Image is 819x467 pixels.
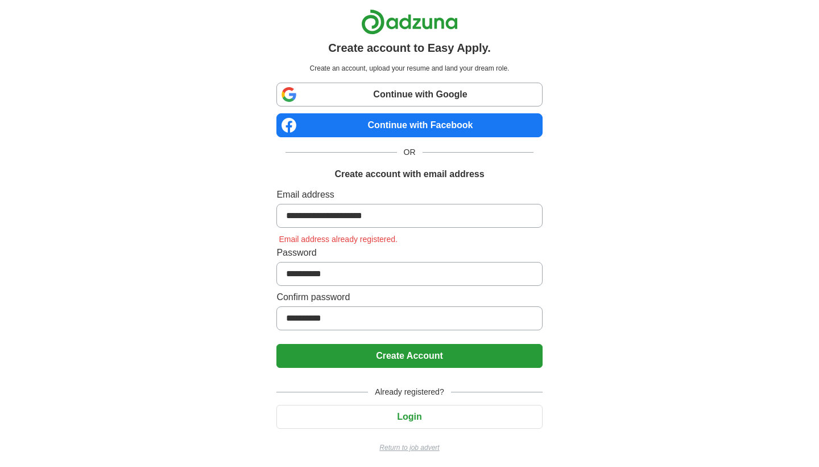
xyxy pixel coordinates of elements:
span: OR [397,146,423,158]
span: Email address already registered. [276,235,400,244]
p: Create an account, upload your resume and land your dream role. [279,63,540,73]
label: Confirm password [276,290,542,304]
span: Already registered? [368,386,450,398]
button: Create Account [276,344,542,368]
a: Return to job advert [276,443,542,453]
label: Password [276,246,542,260]
button: Login [276,405,542,429]
h1: Create account to Easy Apply. [328,39,491,56]
a: Continue with Google [276,83,542,106]
img: Adzuna logo [361,9,458,35]
h1: Create account with email address [334,167,484,181]
a: Continue with Facebook [276,113,542,137]
label: Email address [276,188,542,202]
a: Login [276,412,542,421]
